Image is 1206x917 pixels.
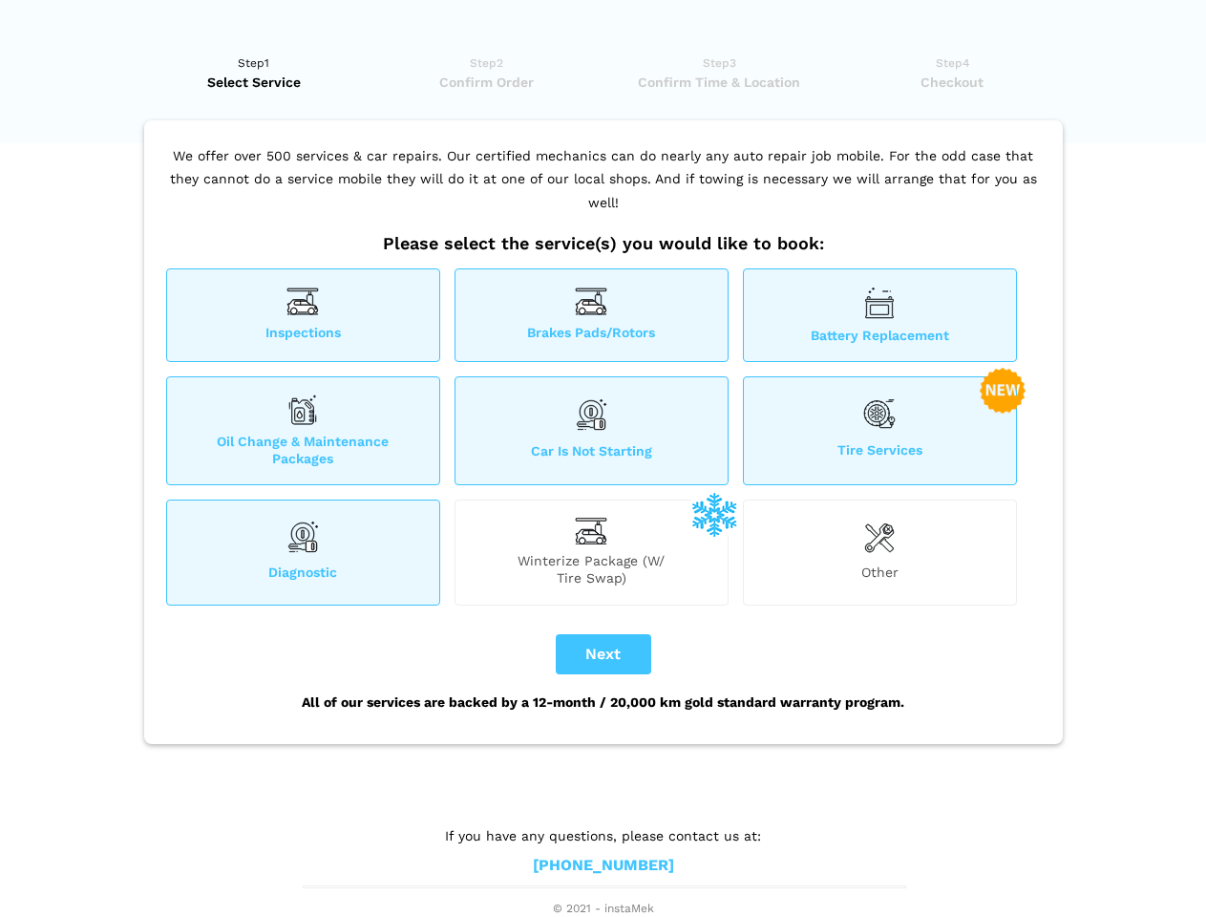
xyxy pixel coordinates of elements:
[303,825,904,846] p: If you have any questions, please contact us at:
[161,674,1046,730] div: All of our services are backed by a 12-month / 20,000 km gold standard warranty program.
[167,324,439,344] span: Inspections
[744,441,1016,467] span: Tire Services
[609,73,830,92] span: Confirm Time & Location
[691,491,737,537] img: winterize-icon_1.png
[556,634,651,674] button: Next
[376,73,597,92] span: Confirm Order
[455,442,728,467] span: Car is not starting
[161,144,1046,234] p: We offer over 500 services & car repairs. Our certified mechanics can do nearly any auto repair j...
[376,53,597,92] a: Step2
[303,902,904,917] span: © 2021 - instaMek
[842,73,1063,92] span: Checkout
[167,433,439,467] span: Oil Change & Maintenance Packages
[455,552,728,586] span: Winterize Package (W/ Tire Swap)
[455,324,728,344] span: Brakes Pads/Rotors
[144,53,365,92] a: Step1
[744,327,1016,344] span: Battery Replacement
[842,53,1063,92] a: Step4
[980,368,1026,414] img: new-badge-2-48.png
[609,53,830,92] a: Step3
[744,564,1016,586] span: Other
[161,233,1046,254] h2: Please select the service(s) you would like to book:
[144,73,365,92] span: Select Service
[167,564,439,586] span: Diagnostic
[533,856,674,876] a: [PHONE_NUMBER]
